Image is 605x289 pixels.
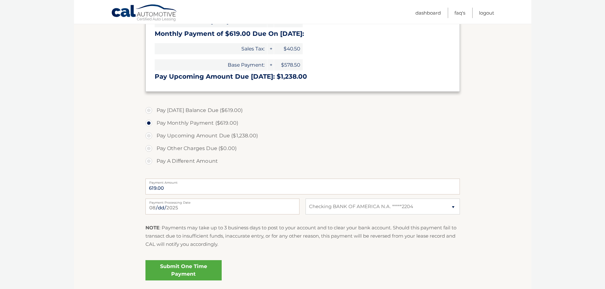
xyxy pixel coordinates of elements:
[145,117,460,129] label: Pay Monthly Payment ($619.00)
[155,73,451,81] h3: Pay Upcoming Amount Due [DATE]: $1,238.00
[155,43,267,54] span: Sales Tax:
[145,260,222,280] a: Submit One Time Payment
[145,179,460,184] label: Payment Amount
[267,43,274,54] span: +
[145,199,299,204] label: Payment Processing Date
[145,155,460,167] label: Pay A Different Amount
[274,43,303,54] span: $40.50
[155,59,267,70] span: Base Payment:
[145,224,460,249] p: : Payments may take up to 3 business days to post to your account and to clear your bank account....
[145,225,159,231] strong: NOTE
[479,8,494,18] a: Logout
[274,59,303,70] span: $578.50
[111,4,178,23] a: Cal Automotive
[145,142,460,155] label: Pay Other Charges Due ($0.00)
[145,104,460,117] label: Pay [DATE] Balance Due ($619.00)
[267,59,274,70] span: +
[145,199,299,214] input: Payment Date
[155,30,451,38] h3: Monthly Payment of $619.00 Due On [DATE]:
[454,8,465,18] a: FAQ's
[145,129,460,142] label: Pay Upcoming Amount Due ($1,238.00)
[415,8,441,18] a: Dashboard
[145,179,460,194] input: Payment Amount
